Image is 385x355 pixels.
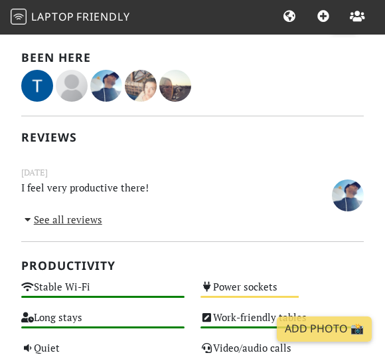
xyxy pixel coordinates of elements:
[21,130,364,144] h2: Reviews
[21,213,102,226] a: See all reviews
[13,278,193,308] div: Stable Wi-Fi
[332,179,364,211] img: 2515-cokesiete.jpg
[11,9,27,25] img: LaptopFriendly
[159,78,191,91] span: Aleksandra Muric
[332,187,364,201] span: cokesiete
[90,78,125,91] span: cokesiete
[159,70,191,102] img: 434-aleksandra.jpg
[56,70,88,102] img: blank-535327c66bd565773addf3077783bbfce4b00ec00e9fd257753287c682c7fa38.png
[76,9,129,24] span: Friendly
[11,6,130,29] a: LaptopFriendly LaptopFriendly
[90,70,122,102] img: 2515-cokesiete.jpg
[13,179,312,209] p: I feel very productive there!
[193,278,372,308] div: Power sockets
[21,259,364,273] h2: Productivity
[125,70,157,102] img: 2512-marta.jpg
[31,9,74,24] span: Laptop
[13,166,372,179] small: [DATE]
[56,78,90,91] span: aaron
[21,51,364,64] h2: Been here
[125,78,159,91] span: Marta
[21,78,56,91] span: Tam Sp
[21,70,53,102] img: 3909-tam.jpg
